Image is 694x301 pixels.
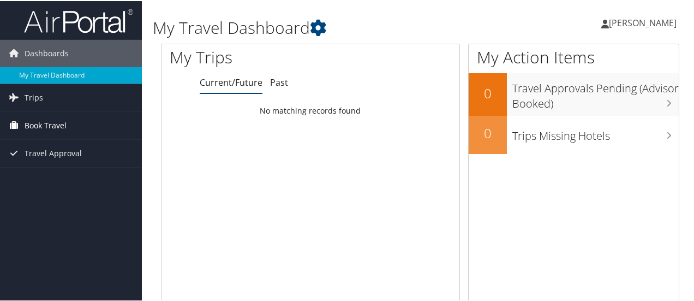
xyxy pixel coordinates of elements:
[469,123,507,141] h2: 0
[270,75,288,87] a: Past
[24,7,133,33] img: airportal-logo.png
[170,45,327,68] h1: My Trips
[469,72,679,114] a: 0Travel Approvals Pending (Advisor Booked)
[25,111,67,138] span: Book Travel
[25,83,43,110] span: Trips
[200,75,262,87] a: Current/Future
[25,39,69,66] span: Dashboards
[153,15,509,38] h1: My Travel Dashboard
[512,74,679,110] h3: Travel Approvals Pending (Advisor Booked)
[512,122,679,143] h3: Trips Missing Hotels
[25,139,82,166] span: Travel Approval
[609,16,677,28] span: [PERSON_NAME]
[469,115,679,153] a: 0Trips Missing Hotels
[469,45,679,68] h1: My Action Items
[601,5,687,38] a: [PERSON_NAME]
[469,83,507,102] h2: 0
[161,100,459,120] td: No matching records found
